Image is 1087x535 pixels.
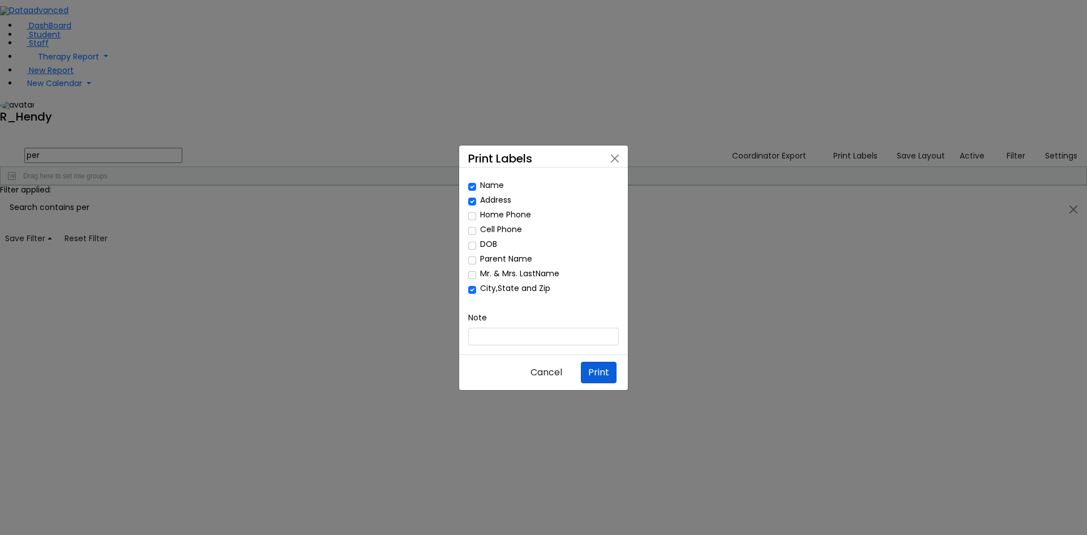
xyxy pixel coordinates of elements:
label: Parent Name [480,255,532,263]
button: Print [581,362,617,383]
label: Address [480,196,511,204]
button: Close [606,150,623,167]
label: Note [468,308,487,328]
label: Name [480,181,504,189]
label: Cell Phone [480,225,522,233]
label: Home Phone [480,211,531,219]
button: Cancel [523,362,570,383]
label: DOB [480,240,497,248]
h5: Print Labels [468,150,532,167]
label: City,State and Zip [480,284,550,292]
label: Mr. & Mrs. LastName [480,269,559,277]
